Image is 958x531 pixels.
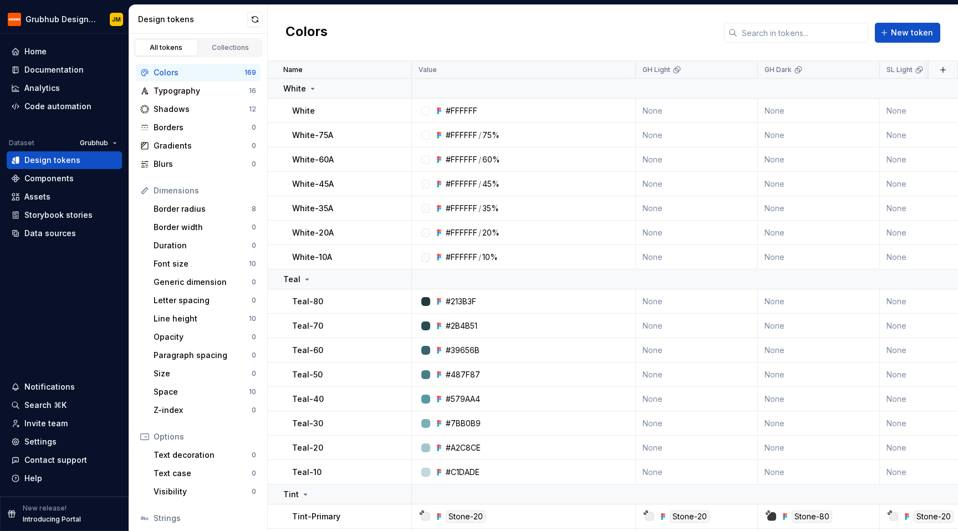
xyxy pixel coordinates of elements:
[446,252,477,263] div: #FFFFFF
[154,431,256,442] div: Options
[7,151,122,169] a: Design tokens
[292,320,323,331] p: Teal-70
[482,130,500,141] div: 75%
[149,255,261,273] a: Font size10
[482,203,499,214] div: 35%
[446,130,477,141] div: #FFFFFF
[149,464,261,482] a: Text case0
[149,328,261,346] a: Opacity0
[765,65,792,74] p: GH Dark
[24,228,76,239] div: Data sources
[446,203,477,214] div: #FFFFFF
[136,119,261,136] a: Borders0
[636,338,758,362] td: None
[636,411,758,436] td: None
[482,154,500,165] div: 60%
[24,436,57,447] div: Settings
[636,221,758,245] td: None
[891,27,933,38] span: New token
[244,68,256,77] div: 169
[636,460,758,484] td: None
[154,450,252,461] div: Text decoration
[249,387,256,396] div: 10
[7,79,122,97] a: Analytics
[283,274,300,285] p: Teal
[292,345,323,356] p: Teal-60
[292,178,334,190] p: White-45A
[643,65,670,74] p: GH Light
[478,203,481,214] div: /
[292,203,333,214] p: White-35A
[758,362,880,387] td: None
[24,455,87,466] div: Contact support
[758,387,880,411] td: None
[446,154,477,165] div: #FFFFFF
[252,141,256,150] div: 0
[249,105,256,114] div: 12
[24,64,84,75] div: Documentation
[419,65,437,74] p: Value
[875,23,940,43] button: New token
[26,14,96,25] div: Grubhub Design System
[7,170,122,187] a: Components
[24,381,75,392] div: Notifications
[446,320,477,331] div: #2B4B51
[149,218,261,236] a: Border width0
[446,418,481,429] div: #7BB0B9
[292,154,334,165] p: White-60A
[136,155,261,173] a: Blurs0
[478,154,481,165] div: /
[154,159,252,170] div: Blurs
[149,401,261,419] a: Z-index0
[154,277,252,288] div: Generic dimension
[446,105,477,116] div: #FFFFFF
[9,139,34,147] div: Dataset
[478,227,481,238] div: /
[914,510,954,523] div: Stone-20
[636,147,758,172] td: None
[446,369,480,380] div: #487F87
[478,130,481,141] div: /
[482,178,500,190] div: 45%
[636,196,758,221] td: None
[252,205,256,213] div: 8
[23,504,67,513] p: New release!
[737,23,868,43] input: Search in tokens...
[249,259,256,268] div: 10
[154,203,252,215] div: Border radius
[758,436,880,460] td: None
[446,345,480,356] div: #39656B
[292,442,323,453] p: Teal-20
[149,310,261,328] a: Line height10
[7,188,122,206] a: Assets
[252,351,256,360] div: 0
[154,513,256,524] div: Strings
[112,15,121,24] div: JM
[283,489,299,500] p: Tint
[7,43,122,60] a: Home
[292,296,323,307] p: Teal-80
[252,223,256,232] div: 0
[482,227,500,238] div: 20%
[758,314,880,338] td: None
[8,13,21,26] img: 4e8d6f31-f5cf-47b4-89aa-e4dec1dc0822.png
[154,331,252,343] div: Opacity
[252,296,256,305] div: 0
[154,405,252,416] div: Z-index
[7,98,122,115] a: Code automation
[758,460,880,484] td: None
[149,292,261,309] a: Letter spacing0
[7,396,122,414] button: Search ⌘K
[446,296,476,307] div: #213B3F
[758,172,880,196] td: None
[758,245,880,269] td: None
[149,365,261,382] a: Size0
[758,221,880,245] td: None
[636,99,758,123] td: None
[446,394,480,405] div: #579AA4
[80,139,108,147] span: Grubhub
[154,85,249,96] div: Typography
[24,83,60,94] div: Analytics
[149,483,261,501] a: Visibility0
[24,191,50,202] div: Assets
